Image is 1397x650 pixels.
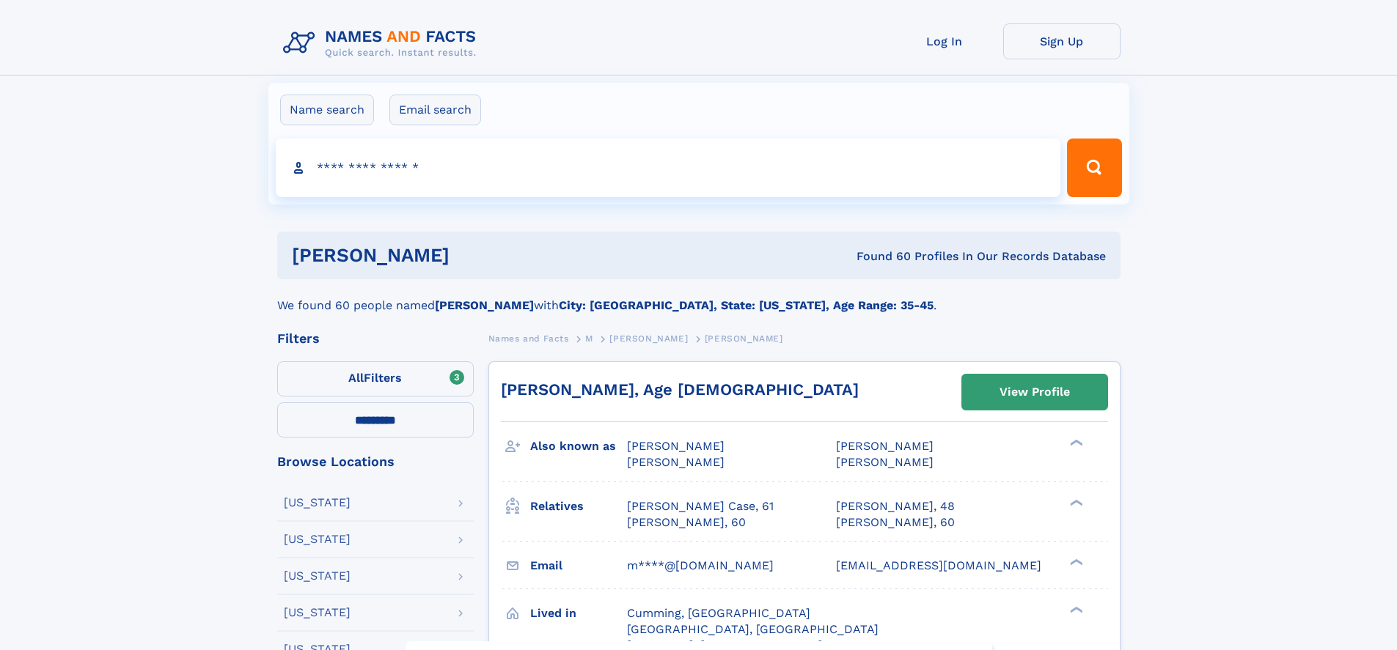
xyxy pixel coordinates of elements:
[627,514,746,531] a: [PERSON_NAME], 60
[609,333,688,344] span: [PERSON_NAME]
[284,607,351,618] div: [US_STATE]
[348,371,364,385] span: All
[627,455,725,469] span: [PERSON_NAME]
[627,439,725,453] span: [PERSON_NAME]
[836,498,955,514] a: [PERSON_NAME], 48
[284,570,351,582] div: [US_STATE]
[1066,498,1084,507] div: ❯
[836,455,934,469] span: [PERSON_NAME]
[277,455,474,468] div: Browse Locations
[836,514,955,531] a: [PERSON_NAME], 60
[530,494,627,519] h3: Relatives
[559,298,934,312] b: City: [GEOGRAPHIC_DATA], State: [US_STATE], Age Range: 35-45
[1067,139,1121,197] button: Search Button
[585,333,593,344] span: M
[277,361,474,396] label: Filters
[609,329,688,347] a: [PERSON_NAME]
[1066,438,1084,448] div: ❯
[280,95,374,125] label: Name search
[705,333,783,344] span: [PERSON_NAME]
[284,497,351,509] div: [US_STATE]
[1000,375,1070,409] div: View Profile
[627,622,879,636] span: [GEOGRAPHIC_DATA], [GEOGRAPHIC_DATA]
[653,248,1106,265] div: Found 60 Profiles In Our Records Database
[836,439,934,453] span: [PERSON_NAME]
[886,23,1003,59] a: Log In
[277,279,1121,314] div: We found 60 people named with .
[585,329,593,347] a: M
[488,329,569,347] a: Names and Facts
[627,498,774,514] a: [PERSON_NAME] Case, 61
[277,23,488,63] img: Logo Names and Facts
[501,380,859,399] a: [PERSON_NAME], Age [DEMOGRAPHIC_DATA]
[277,332,474,345] div: Filters
[627,606,810,620] span: Cumming, [GEOGRAPHIC_DATA]
[962,374,1107,410] a: View Profile
[530,601,627,626] h3: Lived in
[292,246,653,265] h1: [PERSON_NAME]
[276,139,1061,197] input: search input
[836,558,1041,572] span: [EMAIL_ADDRESS][DOMAIN_NAME]
[1066,557,1084,566] div: ❯
[284,533,351,545] div: [US_STATE]
[435,298,534,312] b: [PERSON_NAME]
[530,434,627,459] h3: Also known as
[1003,23,1121,59] a: Sign Up
[1066,605,1084,614] div: ❯
[530,553,627,578] h3: Email
[389,95,481,125] label: Email search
